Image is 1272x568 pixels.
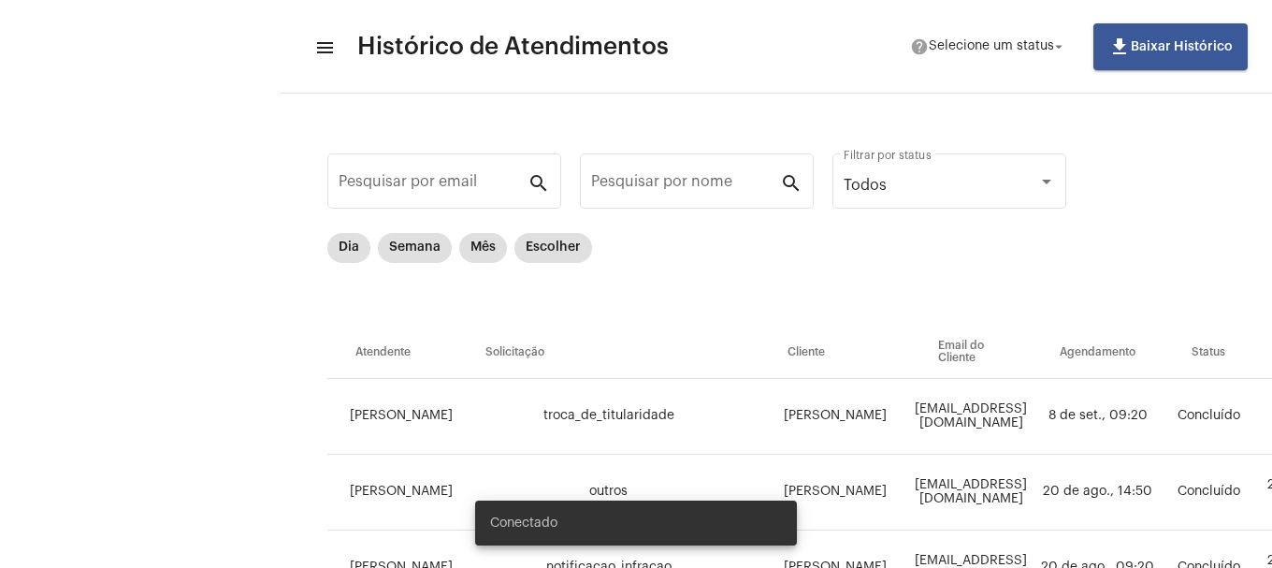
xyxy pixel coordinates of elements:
[1032,327,1164,379] th: Agendamento
[910,327,1032,379] th: Email do Cliente
[1164,455,1253,531] td: Concluído
[929,40,1054,53] span: Selecione um status
[459,233,507,263] mat-chip: Mês
[1032,455,1164,531] td: 20 de ago., 14:50
[457,327,759,379] th: Solicitação
[528,171,550,194] mat-icon: search
[339,177,528,194] input: Pesquisar por email
[910,455,1032,531] td: [EMAIL_ADDRESS][DOMAIN_NAME]
[1032,379,1164,455] td: 8 de set., 09:20
[490,514,557,532] span: Conectado
[1108,40,1233,53] span: Baixar Histórico
[327,327,457,379] th: Atendente
[910,37,929,56] mat-icon: help
[327,233,370,263] mat-chip: Dia
[591,177,780,194] input: Pesquisar por nome
[1108,36,1131,58] mat-icon: file_download
[327,379,457,455] td: [PERSON_NAME]
[759,327,910,379] th: Cliente
[1164,327,1253,379] th: Status
[899,28,1078,66] button: Selecione um status
[844,178,887,193] span: Todos
[357,32,669,62] span: Histórico de Atendimentos
[378,233,452,263] mat-chip: Semana
[910,379,1032,455] td: [EMAIL_ADDRESS][DOMAIN_NAME]
[514,233,592,263] mat-chip: Escolher
[314,36,333,59] mat-icon: sidenav icon
[1093,23,1248,70] button: Baixar Histórico
[1050,38,1067,55] mat-icon: arrow_drop_down
[780,171,802,194] mat-icon: search
[1164,379,1253,455] td: Concluído
[759,379,910,455] td: [PERSON_NAME]
[759,455,910,531] td: [PERSON_NAME]
[543,409,674,422] span: troca_de_titularidade
[327,455,457,531] td: [PERSON_NAME]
